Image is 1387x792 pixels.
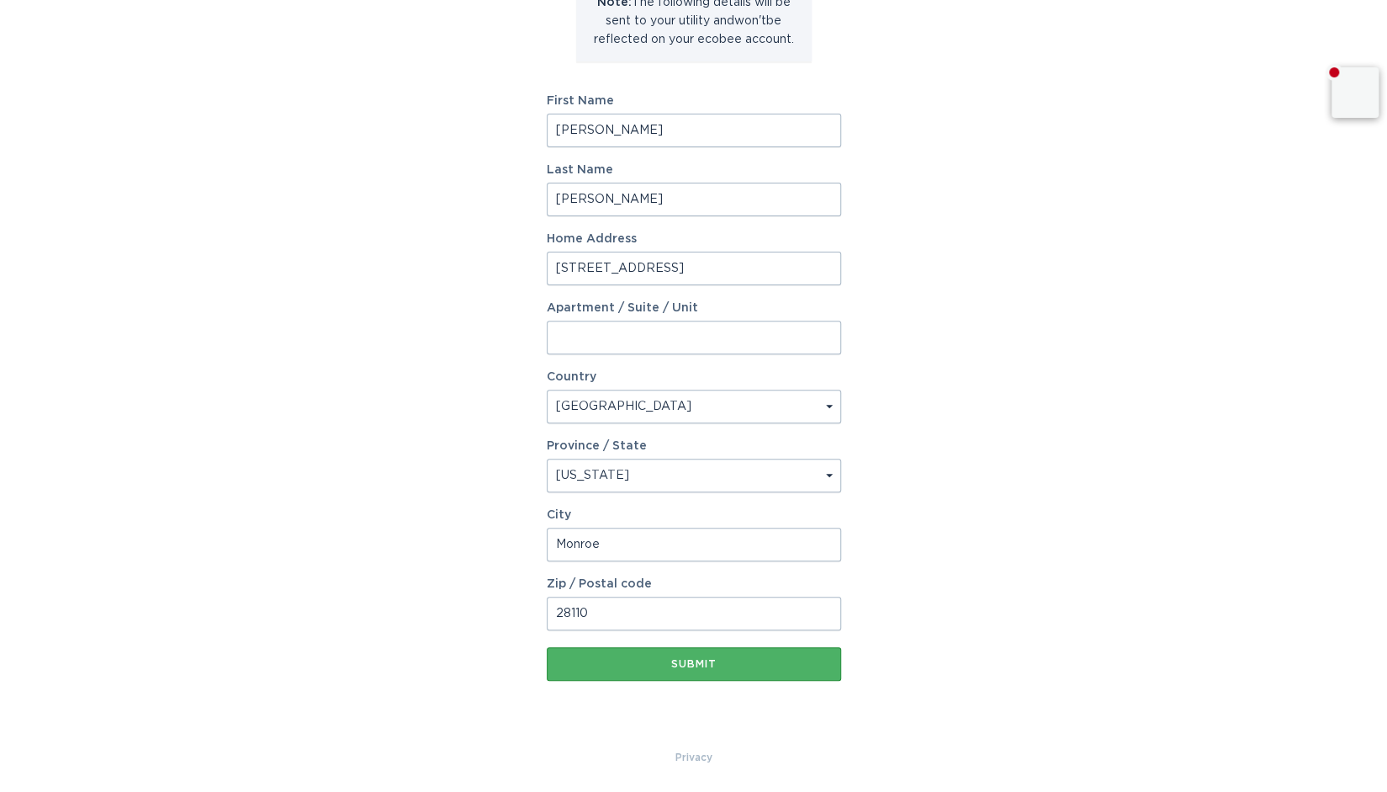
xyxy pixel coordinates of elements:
[547,233,841,245] label: Home Address
[547,647,841,681] button: Submit
[547,371,596,383] label: Country
[547,95,841,107] label: First Name
[547,440,647,452] label: Province / State
[547,578,841,590] label: Zip / Postal code
[675,748,712,767] a: Privacy Policy & Terms of Use
[547,509,841,521] label: City
[555,659,833,669] div: Submit
[547,302,841,314] label: Apartment / Suite / Unit
[547,164,841,176] label: Last Name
